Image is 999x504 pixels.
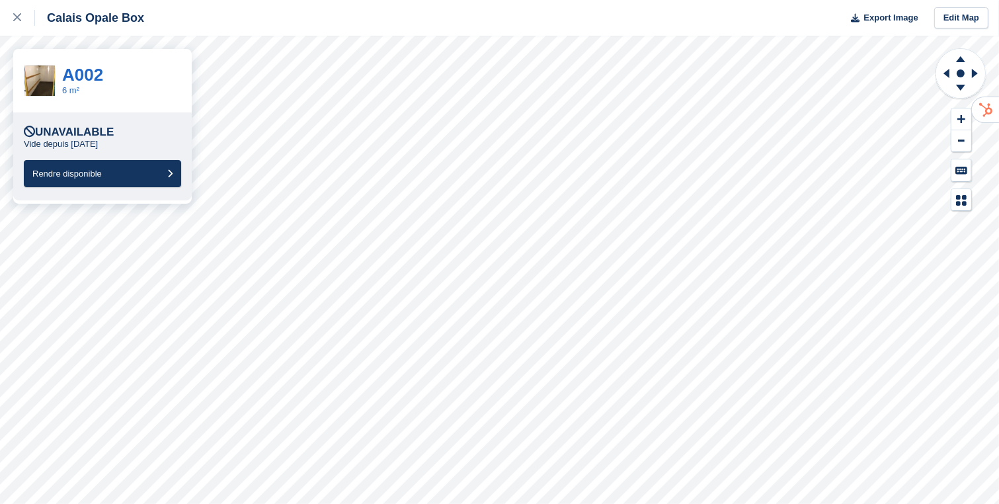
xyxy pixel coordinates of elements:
[62,65,103,85] a: A002
[843,7,918,29] button: Export Image
[24,139,98,149] p: Vide depuis [DATE]
[951,130,971,152] button: Zoom Out
[24,126,114,139] div: Unavailable
[951,159,971,181] button: Keyboard Shortcuts
[934,7,988,29] a: Edit Map
[32,169,102,179] span: Rendre disponible
[62,85,79,95] a: 6 m²
[24,160,181,187] button: Rendre disponible
[951,189,971,211] button: Map Legend
[951,108,971,130] button: Zoom In
[863,11,918,24] span: Export Image
[24,65,55,96] img: 340499607-2473972046090138-1949353907235080892-n.jpg
[35,10,144,26] div: Calais Opale Box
